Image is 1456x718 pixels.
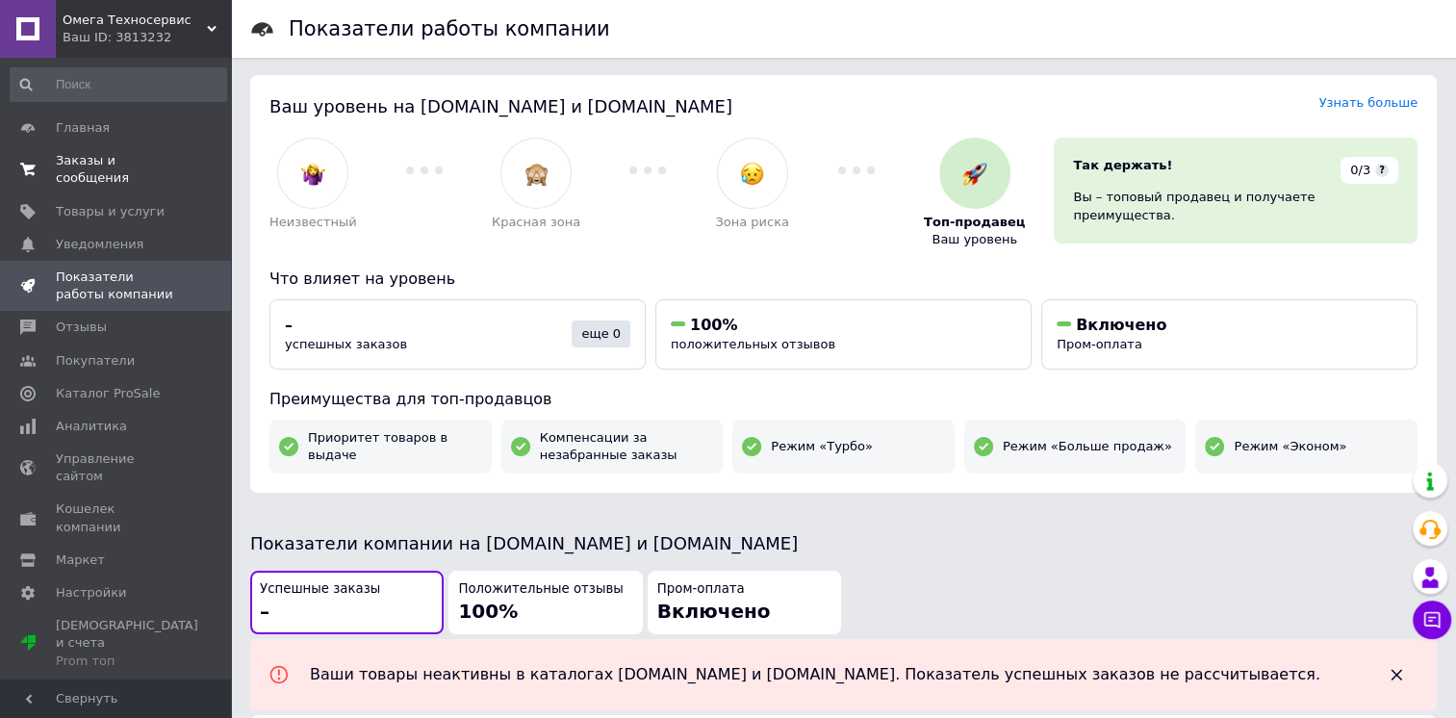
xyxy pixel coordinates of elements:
[269,96,732,116] span: Ваш уровень на [DOMAIN_NAME] и [DOMAIN_NAME]
[924,214,1025,231] span: Топ-продавец
[56,450,178,485] span: Управление сайтом
[269,299,646,370] button: –успешных заказовеще 0
[962,162,986,186] img: :rocket:
[56,418,127,435] span: Аналитика
[524,162,549,186] img: :see_no_evil:
[458,600,518,623] span: 100%
[1375,164,1389,177] span: ?
[56,236,143,253] span: Уведомления
[572,321,630,347] div: еще 0
[260,600,269,623] span: –
[56,500,178,535] span: Кошелек компании
[269,269,455,288] span: Что влияет на уровень
[56,203,165,220] span: Товары и услуги
[56,617,198,670] span: [DEMOGRAPHIC_DATA] и счета
[1341,157,1398,184] div: 0/3
[740,162,764,186] img: :disappointed_relieved:
[657,600,771,623] span: Включено
[671,337,835,351] span: положительных отзывов
[269,390,551,408] span: Преимущества для топ-продавцов
[715,214,789,231] span: Зона риска
[63,12,207,29] span: Омега Техносервис
[655,299,1032,370] button: 100%положительных отзывов
[690,316,737,334] span: 100%
[250,533,798,553] span: Показатели компании на [DOMAIN_NAME] и [DOMAIN_NAME]
[250,571,444,635] button: Успешные заказы–
[1234,438,1346,455] span: Режим «Эконом»
[771,438,873,455] span: Режим «Турбо»
[285,316,293,334] span: –
[932,231,1017,248] span: Ваш уровень
[56,352,135,370] span: Покупатели
[308,429,482,464] span: Приоритет товаров в выдаче
[1413,601,1451,639] button: Чат с покупателем
[289,17,610,40] h1: Показатели работы компании
[448,571,642,635] button: Положительные отзывы100%
[56,551,105,569] span: Маркет
[56,152,178,187] span: Заказы и сообщения
[269,214,357,231] span: Неизвестный
[310,665,1320,683] span: Ваши товары неактивны в каталогах [DOMAIN_NAME] и [DOMAIN_NAME]. Показатель успешных заказов не р...
[301,162,325,186] img: :woman-shrugging:
[56,269,178,303] span: Показатели работы компании
[10,67,227,102] input: Поиск
[260,580,380,599] span: Успешные заказы
[56,653,198,670] div: Prom топ
[1057,337,1142,351] span: Пром-оплата
[540,429,714,464] span: Компенсации за незабранные заказы
[1003,438,1172,455] span: Режим «Больше продаж»
[63,29,231,46] div: Ваш ID: 3813232
[1073,189,1398,223] div: Вы – топовый продавец и получаете преимущества.
[1041,299,1418,370] button: ВключеноПром-оплата
[1318,95,1418,110] a: Узнать больше
[458,580,623,599] span: Положительные отзывы
[56,385,160,402] span: Каталог ProSale
[1076,316,1166,334] span: Включено
[56,119,110,137] span: Главная
[285,337,407,351] span: успешных заказов
[1073,158,1172,172] span: Так держать!
[492,214,580,231] span: Красная зона
[657,580,745,599] span: Пром-оплата
[56,584,126,602] span: Настройки
[56,319,107,336] span: Отзывы
[648,571,841,635] button: Пром-оплатаВключено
